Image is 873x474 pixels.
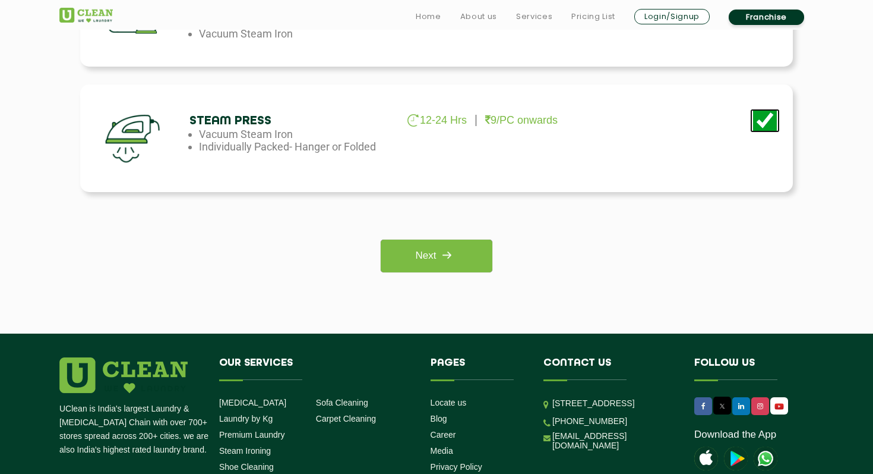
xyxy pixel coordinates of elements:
[431,414,447,423] a: Blog
[552,416,627,426] a: [PHONE_NUMBER]
[199,140,391,153] li: Individually Packed- Hanger or Folded
[189,114,382,128] h4: Steam Press
[316,398,368,407] a: Sofa Cleaning
[219,414,273,423] a: Laundry by Kg
[771,400,787,413] img: UClean Laundry and Dry Cleaning
[552,431,676,450] a: [EMAIL_ADDRESS][DOMAIN_NAME]
[219,462,274,472] a: Shoe Cleaning
[219,357,413,380] h4: Our Services
[543,357,676,380] h4: Contact us
[431,462,482,472] a: Privacy Policy
[694,357,799,380] h4: Follow us
[431,357,526,380] h4: Pages
[516,10,552,24] a: Services
[316,414,376,423] a: Carpet Cleaning
[485,114,558,127] p: 9/PC onwards
[729,10,804,25] a: Franchise
[199,27,391,40] li: Vacuum Steam Iron
[407,114,419,127] img: clock_g.png
[436,244,457,266] img: right_icon.png
[634,9,710,24] a: Login/Signup
[219,398,286,407] a: [MEDICAL_DATA]
[59,402,210,457] p: UClean is India's largest Laundry & [MEDICAL_DATA] Chain with over 700+ stores spread across 200+...
[431,446,453,456] a: Media
[694,429,776,441] a: Download the App
[219,446,271,456] a: Steam Ironing
[431,398,467,407] a: Locate us
[407,114,467,127] p: 12-24 Hrs
[431,430,456,440] a: Career
[552,397,676,410] p: [STREET_ADDRESS]
[571,10,615,24] a: Pricing List
[460,10,497,24] a: About us
[416,10,441,24] a: Home
[219,430,285,440] a: Premium Laundry
[381,240,492,272] a: Next
[754,447,777,470] img: UClean Laundry and Dry Cleaning
[724,447,748,470] img: playstoreicon.png
[694,447,718,470] img: apple-icon.png
[59,357,188,393] img: logo.png
[199,128,391,140] li: Vacuum Steam Iron
[59,8,113,23] img: UClean Laundry and Dry Cleaning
